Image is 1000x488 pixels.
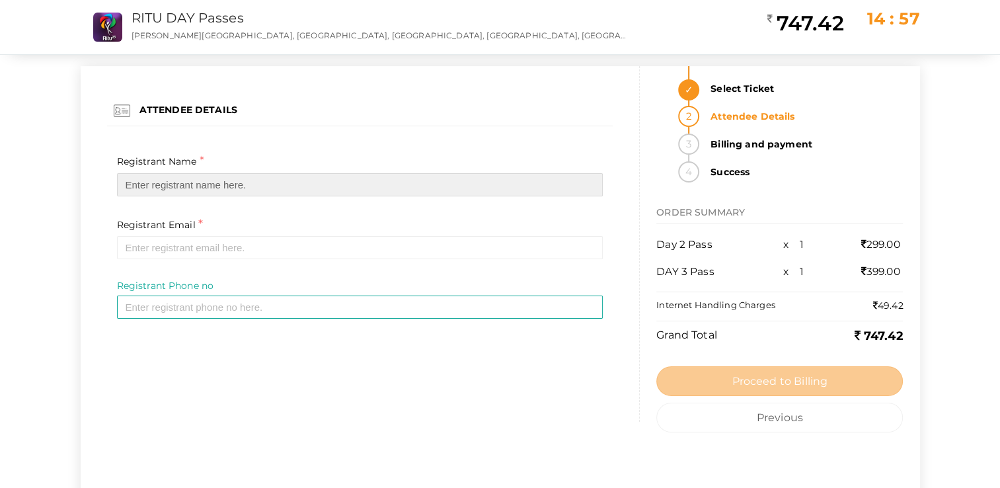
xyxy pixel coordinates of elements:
[767,10,843,36] h2: 747.42
[732,375,827,387] span: Proceed to Billing
[656,206,745,218] span: ORDER SUMMARY
[656,238,712,251] span: Day 2 Pass
[873,299,904,312] label: 49.42
[861,265,900,278] span: 399.00
[783,238,804,251] span: x 1
[703,106,903,127] strong: Attendee Details
[656,366,903,396] button: Proceed to Billing
[656,265,714,278] span: DAY 3 Pass
[867,9,920,28] span: 14 : 57
[854,329,903,343] b: 747.42
[703,78,903,99] strong: Select Ticket
[117,173,603,196] input: Enter registrant name here.
[703,161,903,183] strong: Success
[132,30,632,41] p: [PERSON_NAME][GEOGRAPHIC_DATA], [GEOGRAPHIC_DATA], [GEOGRAPHIC_DATA], [GEOGRAPHIC_DATA], [GEOGRAP...
[117,296,603,319] input: Please enter your mobile number
[93,13,122,42] img: N0ZONJMB_small.png
[114,102,130,119] img: id-card.png
[783,265,804,278] span: x 1
[656,328,717,343] label: Grand Total
[117,280,214,292] span: Registrant Phone no
[703,134,903,155] strong: Billing and payment
[117,236,603,259] input: Enter registrant email here.
[117,155,197,167] span: Registrant Name
[861,238,900,251] span: 299.00
[139,103,237,116] label: ATTENDEE DETAILS
[656,299,775,311] label: Internet Handling Charges
[132,10,244,26] a: RITU DAY Passes
[117,219,196,231] span: Registrant Email
[656,403,903,432] button: Previous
